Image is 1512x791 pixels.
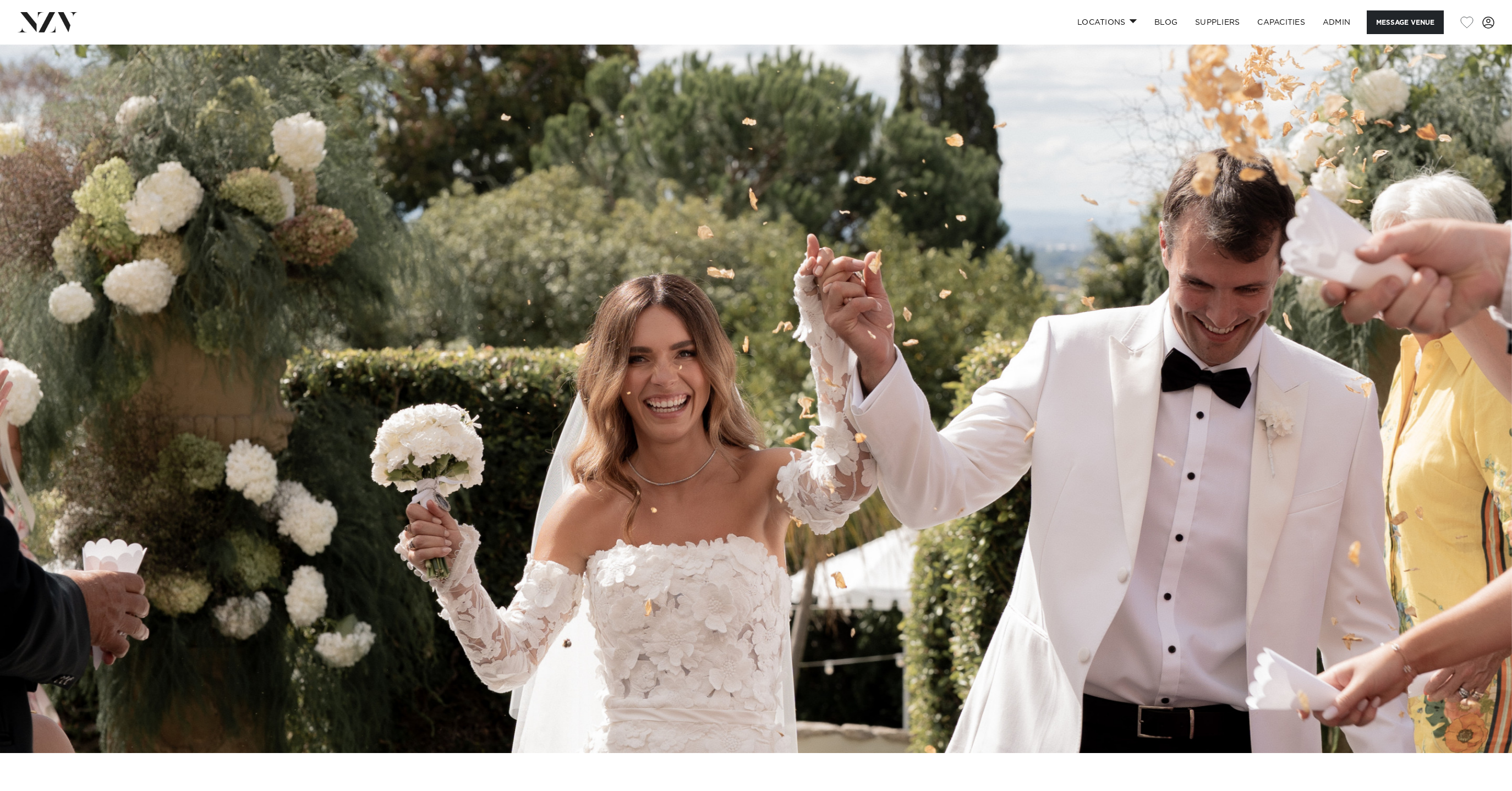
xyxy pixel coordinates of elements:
[1367,10,1444,34] button: Message Venue
[1146,10,1186,34] a: BLOG
[1186,10,1248,34] a: SUPPLIERS
[1314,10,1359,34] a: ADMIN
[1248,10,1314,34] a: Capacities
[18,12,78,32] img: nzv-logo.png
[1069,10,1146,34] a: Locations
